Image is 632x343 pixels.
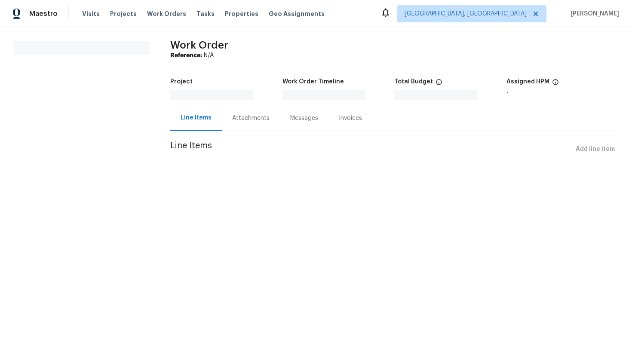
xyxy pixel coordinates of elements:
[181,113,212,122] div: Line Items
[394,79,433,85] h5: Total Budget
[567,9,619,18] span: [PERSON_NAME]
[290,114,318,122] div: Messages
[170,141,572,157] span: Line Items
[110,9,137,18] span: Projects
[506,90,619,96] div: -
[339,114,362,122] div: Invoices
[170,52,202,58] b: Reference:
[170,79,193,85] h5: Project
[552,79,559,90] span: The hpm assigned to this work order.
[269,9,325,18] span: Geo Assignments
[170,40,228,50] span: Work Order
[147,9,186,18] span: Work Orders
[29,9,58,18] span: Maestro
[232,114,270,122] div: Attachments
[436,79,442,90] span: The total cost of line items that have been proposed by Opendoor. This sum includes line items th...
[282,79,344,85] h5: Work Order Timeline
[225,9,258,18] span: Properties
[405,9,527,18] span: [GEOGRAPHIC_DATA], [GEOGRAPHIC_DATA]
[506,79,549,85] h5: Assigned HPM
[82,9,100,18] span: Visits
[196,11,215,17] span: Tasks
[170,51,618,60] div: N/A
